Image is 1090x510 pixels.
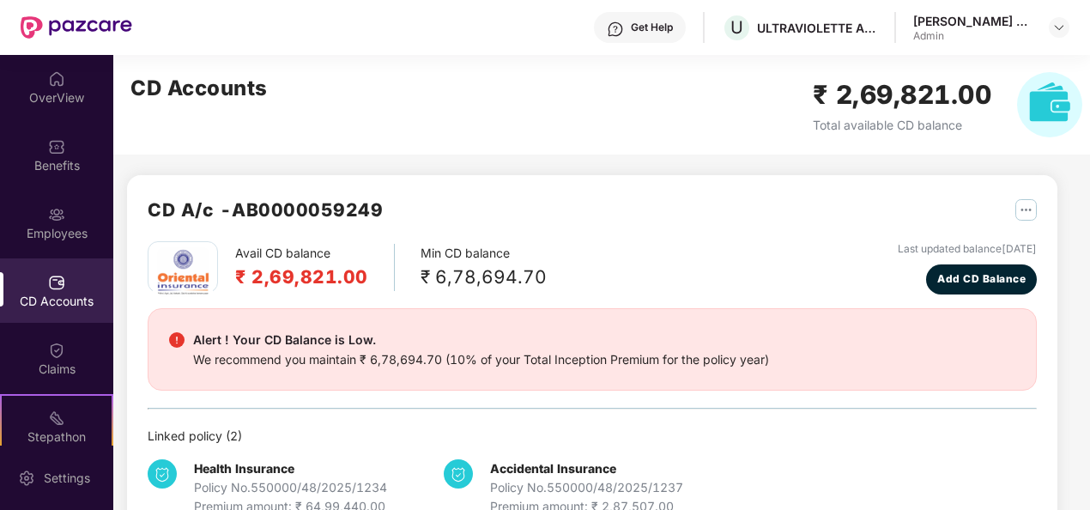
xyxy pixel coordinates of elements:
div: Policy No. 550000/48/2025/1234 [194,478,387,497]
div: Linked policy ( 2 ) [148,427,1037,446]
span: Add CD Balance [937,271,1026,288]
img: svg+xml;base64,PHN2ZyBpZD0iU2V0dGluZy0yMHgyMCIgeG1sbnM9Imh0dHA6Ly93d3cudzMub3JnLzIwMDAvc3ZnIiB3aW... [18,470,35,487]
img: svg+xml;base64,PHN2ZyB4bWxucz0iaHR0cDovL3d3dy53My5vcmcvMjAwMC9zdmciIHdpZHRoPSIyNSIgaGVpZ2h0PSIyNS... [1015,199,1037,221]
img: svg+xml;base64,PHN2ZyBpZD0iSGVscC0zMngzMiIgeG1sbnM9Imh0dHA6Ly93d3cudzMub3JnLzIwMDAvc3ZnIiB3aWR0aD... [607,21,624,38]
img: svg+xml;base64,PHN2ZyBpZD0iRGFuZ2VyX2FsZXJ0IiBkYXRhLW5hbWU9IkRhbmdlciBhbGVydCIgeG1sbnM9Imh0dHA6Ly... [169,332,185,348]
img: New Pazcare Logo [21,16,132,39]
img: oi.png [153,242,213,302]
img: svg+xml;base64,PHN2ZyB4bWxucz0iaHR0cDovL3d3dy53My5vcmcvMjAwMC9zdmciIHdpZHRoPSIyMSIgaGVpZ2h0PSIyMC... [48,410,65,427]
div: Stepathon [2,428,112,446]
div: ₹ 6,78,694.70 [421,263,547,291]
div: Policy No. 550000/48/2025/1237 [490,478,683,497]
h2: CD A/c - AB0000059249 [148,196,383,224]
b: Health Insurance [194,461,294,476]
img: svg+xml;base64,PHN2ZyBpZD0iQmVuZWZpdHMiIHhtbG5zPSJodHRwOi8vd3d3LnczLm9yZy8yMDAwL3N2ZyIgd2lkdGg9Ij... [48,138,65,155]
img: svg+xml;base64,PHN2ZyB4bWxucz0iaHR0cDovL3d3dy53My5vcmcvMjAwMC9zdmciIHdpZHRoPSIzNCIgaGVpZ2h0PSIzNC... [444,459,473,489]
div: Last updated balance [DATE] [898,241,1037,258]
div: ULTRAVIOLETTE AUTOMOTIVE PRIVATE LIMITED [757,20,877,36]
img: svg+xml;base64,PHN2ZyBpZD0iSG9tZSIgeG1sbnM9Imh0dHA6Ly93d3cudzMub3JnLzIwMDAvc3ZnIiB3aWR0aD0iMjAiIG... [48,70,65,88]
div: Get Help [631,21,673,34]
h2: CD Accounts [130,72,268,105]
div: Settings [39,470,95,487]
div: [PERSON_NAME] E A [913,13,1033,29]
h2: ₹ 2,69,821.00 [235,263,368,291]
span: Total available CD balance [813,118,962,132]
img: svg+xml;base64,PHN2ZyBpZD0iRW1wbG95ZWVzIiB4bWxucz0iaHR0cDovL3d3dy53My5vcmcvMjAwMC9zdmciIHdpZHRoPS... [48,206,65,223]
b: Accidental Insurance [490,461,616,476]
div: Min CD balance [421,244,547,291]
button: Add CD Balance [926,264,1038,294]
span: U [730,17,743,38]
div: We recommend you maintain ₹ 6,78,694.70 (10% of your Total Inception Premium for the policy year) [193,350,769,369]
img: svg+xml;base64,PHN2ZyBpZD0iRHJvcGRvd24tMzJ4MzIiIHhtbG5zPSJodHRwOi8vd3d3LnczLm9yZy8yMDAwL3N2ZyIgd2... [1052,21,1066,34]
h2: ₹ 2,69,821.00 [813,75,992,115]
img: svg+xml;base64,PHN2ZyB4bWxucz0iaHR0cDovL3d3dy53My5vcmcvMjAwMC9zdmciIHdpZHRoPSIzNCIgaGVpZ2h0PSIzNC... [148,459,177,489]
img: svg+xml;base64,PHN2ZyBpZD0iQ2xhaW0iIHhtbG5zPSJodHRwOi8vd3d3LnczLm9yZy8yMDAwL3N2ZyIgd2lkdGg9IjIwIi... [48,342,65,359]
img: svg+xml;base64,PHN2ZyB4bWxucz0iaHR0cDovL3d3dy53My5vcmcvMjAwMC9zdmciIHhtbG5zOnhsaW5rPSJodHRwOi8vd3... [1017,72,1082,137]
div: Admin [913,29,1033,43]
img: svg+xml;base64,PHN2ZyBpZD0iQ0RfQWNjb3VudHMiIGRhdGEtbmFtZT0iQ0QgQWNjb3VudHMiIHhtbG5zPSJodHRwOi8vd3... [48,274,65,291]
div: Alert ! Your CD Balance is Low. [193,330,769,350]
div: Avail CD balance [235,244,395,291]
